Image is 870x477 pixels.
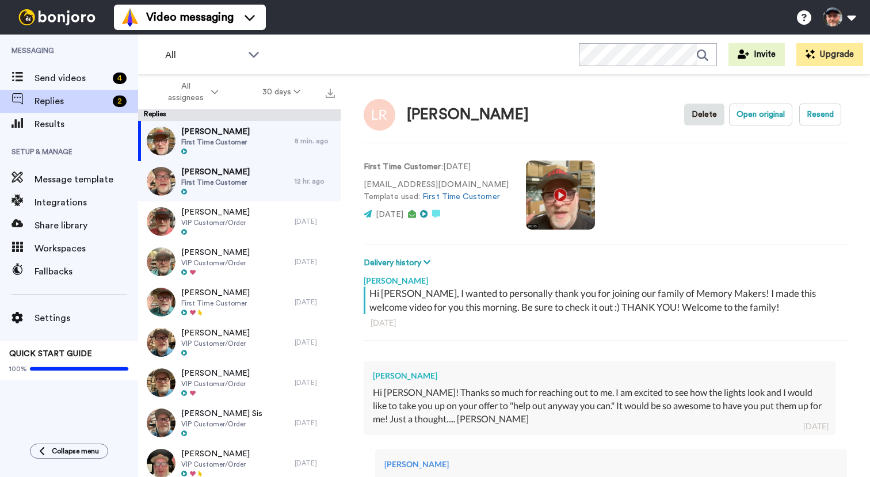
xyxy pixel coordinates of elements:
[9,364,27,373] span: 100%
[295,217,335,226] div: [DATE]
[181,339,250,348] span: VIP Customer/Order
[181,138,250,147] span: First Time Customer
[364,99,395,131] img: Image of Leonard Robinson
[147,288,175,316] img: 33da521f-f0f9-4932-a193-53516986218f-thumb.jpg
[35,196,138,209] span: Integrations
[364,179,509,203] p: [EMAIL_ADDRESS][DOMAIN_NAME] Template used:
[147,328,175,357] img: 7e02eb65-798b-4aeb-83cd-6ba1a7c1f1c8-thumb.jpg
[9,350,92,358] span: QUICK START GUIDE
[121,8,139,26] img: vm-color.svg
[295,297,335,307] div: [DATE]
[138,121,341,161] a: [PERSON_NAME]First Time Customer8 min. ago
[138,362,341,403] a: [PERSON_NAME]VIP Customer/Order[DATE]
[147,127,175,155] img: 59057fe9-f542-4bff-97c4-df1a8094f83e-thumb.jpg
[684,104,724,125] button: Delete
[138,282,341,322] a: [PERSON_NAME]First Time Customer[DATE]
[371,317,840,329] div: [DATE]
[113,72,127,84] div: 4
[140,76,241,108] button: All assignees
[364,257,434,269] button: Delivery history
[181,218,250,227] span: VIP Customer/Order
[295,418,335,428] div: [DATE]
[35,71,108,85] span: Send videos
[373,370,826,381] div: [PERSON_NAME]
[295,257,335,266] div: [DATE]
[138,322,341,362] a: [PERSON_NAME]VIP Customer/Order[DATE]
[30,444,108,459] button: Collapse menu
[322,83,338,101] button: Export all results that match these filters now.
[14,9,100,25] img: bj-logo-header-white.svg
[181,448,250,460] span: [PERSON_NAME]
[373,386,826,426] div: Hi [PERSON_NAME]! Thanks so much for reaching out to me. I am excited to see how the lights look ...
[181,379,250,388] span: VIP Customer/Order
[181,178,250,187] span: First Time Customer
[364,163,441,171] strong: First Time Customer
[181,166,250,178] span: [PERSON_NAME]
[364,161,509,173] p: : [DATE]
[181,327,250,339] span: [PERSON_NAME]
[181,419,262,429] span: VIP Customer/Order
[138,242,341,282] a: [PERSON_NAME]VIP Customer/Order[DATE]
[295,177,335,186] div: 12 hr. ago
[113,96,127,107] div: 2
[35,265,138,278] span: Fallbacks
[147,207,175,236] img: dcc1e25e-5214-4349-bc85-45edb14121e1-thumb.jpg
[181,207,250,218] span: [PERSON_NAME]
[181,299,250,308] span: First Time Customer
[181,368,250,379] span: [PERSON_NAME]
[138,403,341,443] a: [PERSON_NAME] SisVIP Customer/Order[DATE]
[181,460,250,469] span: VIP Customer/Order
[796,43,863,66] button: Upgrade
[147,247,175,276] img: 1e90fb84-83b5-424a-a589-caf9a0d71845-thumb.jpg
[138,161,341,201] a: [PERSON_NAME]First Time Customer12 hr. ago
[384,459,838,470] div: [PERSON_NAME]
[35,117,138,131] span: Results
[181,126,250,138] span: [PERSON_NAME]
[422,193,500,201] a: First Time Customer
[364,269,847,287] div: [PERSON_NAME]
[138,201,341,242] a: [PERSON_NAME]VIP Customer/Order[DATE]
[35,94,108,108] span: Replies
[295,338,335,347] div: [DATE]
[181,408,262,419] span: [PERSON_NAME] Sis
[181,287,250,299] span: [PERSON_NAME]
[35,219,138,232] span: Share library
[799,104,841,125] button: Resend
[295,378,335,387] div: [DATE]
[295,136,335,146] div: 8 min. ago
[147,368,175,397] img: b78f7391-9d38-4a0d-af66-664d88ebc1f5-thumb.jpg
[729,104,792,125] button: Open original
[35,173,138,186] span: Message template
[241,82,323,102] button: 30 days
[35,311,138,325] span: Settings
[728,43,785,66] button: Invite
[181,247,250,258] span: [PERSON_NAME]
[52,447,99,456] span: Collapse menu
[146,9,234,25] span: Video messaging
[181,258,250,268] span: VIP Customer/Order
[295,459,335,468] div: [DATE]
[162,81,209,104] span: All assignees
[803,421,829,432] div: [DATE]
[407,106,529,123] div: [PERSON_NAME]
[147,167,175,196] img: e31ad22a-2fc1-4dc2-b112-10dfee1293c1-thumb.jpg
[326,89,335,98] img: export.svg
[376,211,403,219] span: [DATE]
[165,48,242,62] span: All
[138,109,341,121] div: Replies
[147,409,175,437] img: 39537f28-e30d-4bea-b049-aba568953bcc-thumb.jpg
[369,287,844,314] div: Hi [PERSON_NAME], I wanted to personally thank you for joining our family of Memory Makers! I mad...
[35,242,138,255] span: Workspaces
